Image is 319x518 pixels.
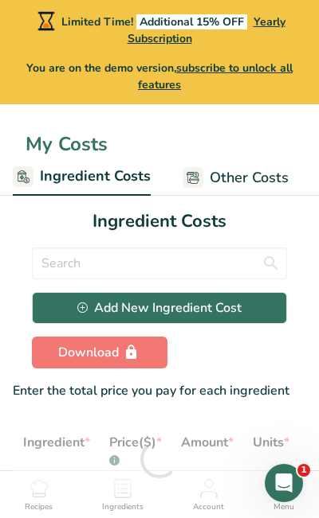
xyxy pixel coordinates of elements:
[210,167,289,189] span: Other Costs
[13,381,306,400] div: Enter the total price you pay for each ingredient
[40,166,151,187] span: Ingredient Costs
[32,292,287,324] button: Add New Ingredient Cost
[93,208,226,235] h2: Ingredient Costs
[183,160,289,196] a: Other Costs
[25,501,53,513] span: Recipes
[265,464,303,502] iframe: Intercom live chat
[25,471,53,514] a: Recipes
[102,501,144,513] span: Ingredients
[19,60,300,93] span: You are on the demo version,
[128,14,286,46] span: Yearly Subscription
[13,158,151,197] a: Ingredient Costs
[136,14,247,29] span: Additional 15% OFF
[193,501,224,513] span: Account
[32,337,167,368] button: Download
[274,501,294,513] span: Menu
[297,464,310,477] span: 1
[77,298,242,317] div: Add New Ingredient Cost
[193,471,224,514] a: Account
[138,60,293,92] span: subscribe to unlock all features
[32,247,287,279] input: Search
[19,11,300,47] div: Limited Time!
[58,343,141,362] div: Download
[102,471,144,514] a: Ingredients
